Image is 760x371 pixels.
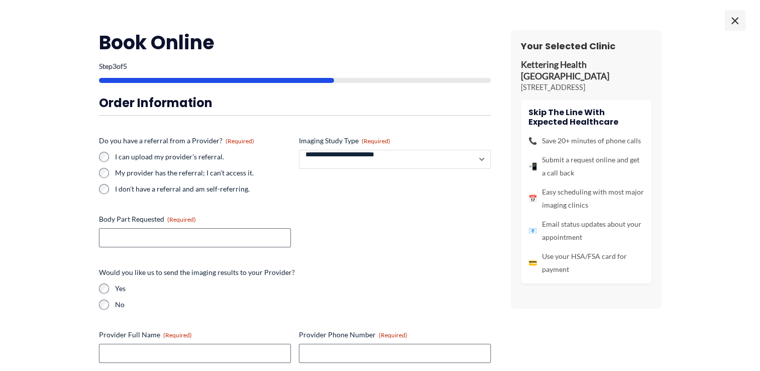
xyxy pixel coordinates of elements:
[226,137,254,145] span: (Required)
[528,153,644,179] li: Submit a request online and get a call back
[115,168,291,178] label: My provider has the referral; I can't access it.
[528,160,537,173] span: 📲
[99,30,491,55] h2: Book Online
[299,330,491,340] label: Provider Phone Number
[379,331,407,339] span: (Required)
[163,331,192,339] span: (Required)
[521,40,652,52] h3: Your Selected Clinic
[528,224,537,237] span: 📧
[115,184,291,194] label: I don't have a referral and am self-referring.
[167,216,196,223] span: (Required)
[725,10,745,30] span: ×
[528,218,644,244] li: Email status updates about your appointment
[99,330,291,340] label: Provider Full Name
[528,134,644,147] li: Save 20+ minutes of phone calls
[99,95,491,111] h3: Order Information
[115,284,491,294] label: Yes
[115,300,491,310] label: No
[528,192,537,205] span: 📅
[528,256,537,269] span: 💳
[123,62,127,70] span: 5
[113,62,117,70] span: 3
[521,59,652,82] p: Kettering Health [GEOGRAPHIC_DATA]
[115,152,291,162] label: I can upload my provider's referral.
[528,250,644,276] li: Use your HSA/FSA card for payment
[528,185,644,212] li: Easy scheduling with most major imaging clinics
[521,82,652,92] p: [STREET_ADDRESS]
[99,267,295,277] legend: Would you like us to send the imaging results to your Provider?
[99,63,491,70] p: Step of
[528,134,537,147] span: 📞
[528,108,644,127] h4: Skip the line with Expected Healthcare
[362,137,390,145] span: (Required)
[99,136,254,146] legend: Do you have a referral from a Provider?
[99,214,291,224] label: Body Part Requested
[299,136,491,146] label: Imaging Study Type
